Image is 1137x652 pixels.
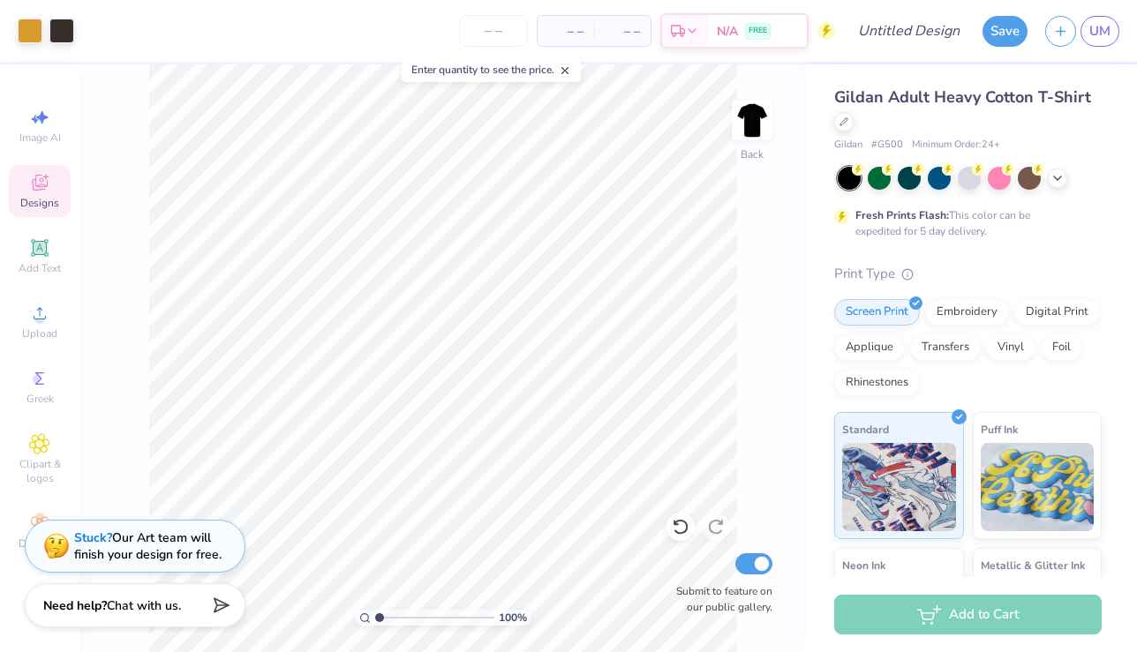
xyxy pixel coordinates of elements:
span: Minimum Order: 24 + [912,138,1000,153]
input: – – [459,15,528,47]
div: Enter quantity to see the price. [402,57,581,82]
img: Standard [842,443,956,531]
span: Add Text [19,261,61,275]
button: Save [983,16,1028,47]
span: Chat with us. [107,597,181,614]
div: Our Art team will finish your design for free. [74,529,222,563]
strong: Stuck? [74,529,112,546]
input: Untitled Design [844,13,974,49]
span: Neon Ink [842,556,885,574]
div: Digital Print [1014,299,1100,326]
span: Standard [842,420,889,438]
span: UM [1089,21,1111,41]
span: N/A [717,22,738,41]
span: 100 % [499,610,527,626]
span: Gildan Adult Heavy Cotton T-Shirt [834,86,1091,108]
span: – – [605,22,640,41]
span: Gildan [834,138,862,153]
img: Puff Ink [981,443,1095,531]
span: Puff Ink [981,420,1018,438]
span: Decorate [19,536,61,551]
div: Applique [834,334,905,361]
span: # G500 [871,138,903,153]
strong: Fresh Prints Flash: [855,208,949,222]
span: Metallic & Glitter Ink [981,556,1085,574]
a: UM [1081,16,1119,47]
img: Back [734,102,770,138]
span: Upload [22,326,57,341]
div: Rhinestones [834,370,920,396]
div: Embroidery [925,299,1009,326]
div: Foil [1041,334,1082,361]
div: Transfers [910,334,981,361]
span: Clipart & logos [9,457,71,485]
span: Image AI [19,131,61,145]
span: Greek [26,392,54,406]
div: Back [741,146,764,162]
span: Designs [20,196,59,210]
div: Vinyl [986,334,1035,361]
label: Submit to feature on our public gallery. [666,583,772,615]
span: – – [548,22,584,41]
div: Screen Print [834,299,920,326]
div: This color can be expedited for 5 day delivery. [855,207,1073,239]
span: FREE [749,25,767,37]
div: Print Type [834,264,1102,284]
strong: Need help? [43,597,107,614]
